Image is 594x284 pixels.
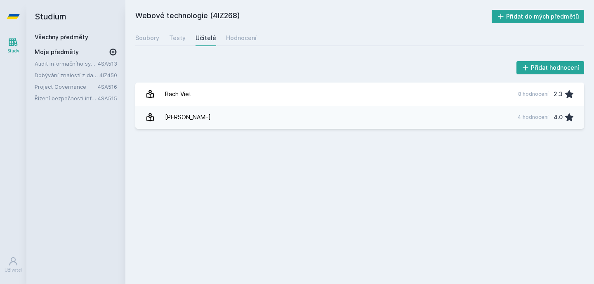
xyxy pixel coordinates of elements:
div: 2.3 [554,86,563,102]
button: Přidat hodnocení [516,61,585,74]
a: Učitelé [196,30,216,46]
a: Uživatel [2,252,25,277]
div: Soubory [135,34,159,42]
a: Study [2,33,25,58]
div: Uživatel [5,267,22,273]
h2: Webové technologie (4IZ268) [135,10,492,23]
a: 4SA515 [98,95,117,102]
div: 8 hodnocení [518,91,549,97]
div: 4.0 [554,109,563,125]
a: Hodnocení [226,30,257,46]
a: 4IZ450 [99,72,117,78]
a: Audit informačního systému [35,59,98,68]
a: [PERSON_NAME] 4 hodnocení 4.0 [135,106,584,129]
div: [PERSON_NAME] [165,109,211,125]
a: Project Governance [35,83,98,91]
div: 4 hodnocení [518,114,549,121]
div: Testy [169,34,186,42]
a: Soubory [135,30,159,46]
a: Dobývání znalostí z databází [35,71,99,79]
button: Přidat do mých předmětů [492,10,585,23]
div: Učitelé [196,34,216,42]
a: 4SA513 [98,60,117,67]
div: Hodnocení [226,34,257,42]
a: Řízení bezpečnosti informačních systémů [35,94,98,102]
a: Bach Viet 8 hodnocení 2.3 [135,83,584,106]
span: Moje předměty [35,48,79,56]
div: Bach Viet [165,86,191,102]
a: Všechny předměty [35,33,88,40]
div: Study [7,48,19,54]
a: Testy [169,30,186,46]
a: 4SA516 [98,83,117,90]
